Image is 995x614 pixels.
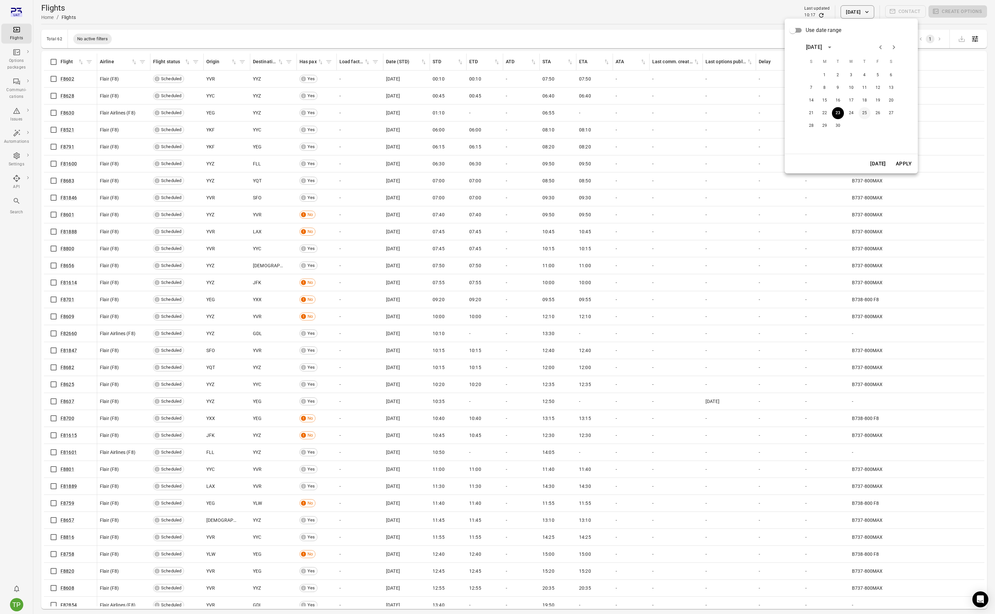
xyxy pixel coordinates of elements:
div: Open Intercom Messenger [972,591,988,607]
button: 1 [819,69,831,81]
button: 6 [885,69,897,81]
button: 20 [885,95,897,106]
div: [DATE] [806,43,822,51]
button: 9 [832,82,844,94]
button: Previous month [874,41,887,54]
span: Tuesday [832,55,844,69]
button: 28 [805,120,817,132]
button: 8 [819,82,831,94]
button: 22 [819,107,831,119]
button: 3 [845,69,857,81]
span: Use date range [806,26,841,34]
button: 5 [872,69,884,81]
button: [DATE] [867,157,890,171]
button: 17 [845,95,857,106]
button: 21 [805,107,817,119]
button: 13 [885,82,897,94]
button: 27 [885,107,897,119]
button: calendar view is open, switch to year view [824,42,835,53]
button: 29 [819,120,831,132]
button: 30 [832,120,844,132]
button: 2 [832,69,844,81]
button: 19 [872,95,884,106]
button: 24 [845,107,857,119]
button: 4 [859,69,871,81]
span: Monday [819,55,831,69]
span: Saturday [885,55,897,69]
button: 7 [805,82,817,94]
button: Apply [892,157,915,171]
span: Thursday [859,55,871,69]
button: Next month [887,41,900,54]
span: Sunday [805,55,817,69]
button: 26 [872,107,884,119]
button: 12 [872,82,884,94]
button: 16 [832,95,844,106]
button: 10 [845,82,857,94]
button: 14 [805,95,817,106]
button: 23 [832,107,844,119]
button: 15 [819,95,831,106]
button: 18 [859,95,871,106]
button: 11 [859,82,871,94]
span: Friday [872,55,884,69]
span: Wednesday [845,55,857,69]
button: 25 [859,107,871,119]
